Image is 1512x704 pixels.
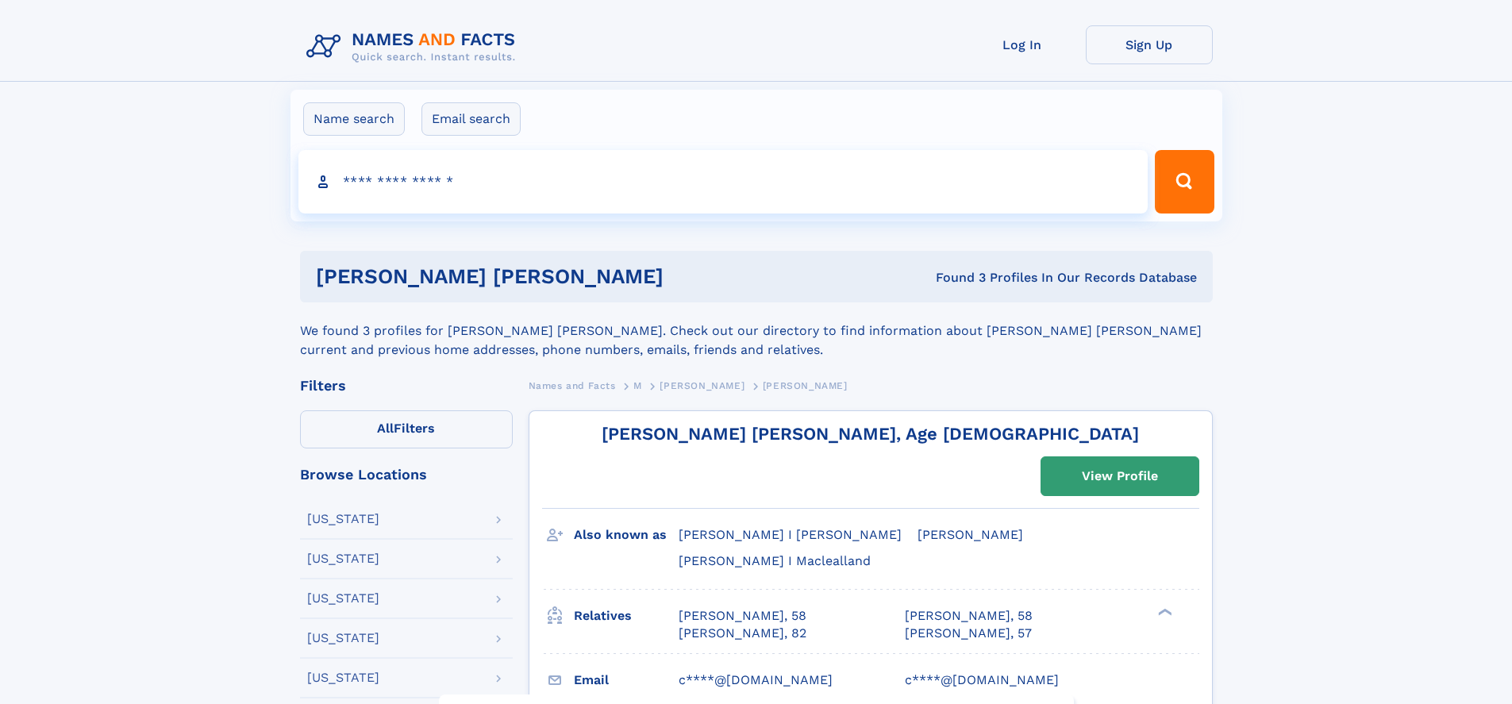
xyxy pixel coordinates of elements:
[574,602,679,629] h3: Relatives
[1041,457,1198,495] a: View Profile
[307,592,379,605] div: [US_STATE]
[633,380,642,391] span: M
[1082,458,1158,494] div: View Profile
[574,667,679,694] h3: Email
[377,421,394,436] span: All
[1086,25,1213,64] a: Sign Up
[905,625,1032,642] a: [PERSON_NAME], 57
[529,375,616,395] a: Names and Facts
[918,527,1023,542] span: [PERSON_NAME]
[316,267,800,287] h1: [PERSON_NAME] [PERSON_NAME]
[300,379,513,393] div: Filters
[300,467,513,482] div: Browse Locations
[905,607,1033,625] a: [PERSON_NAME], 58
[660,375,744,395] a: [PERSON_NAME]
[574,521,679,548] h3: Also known as
[307,552,379,565] div: [US_STATE]
[799,269,1197,287] div: Found 3 Profiles In Our Records Database
[300,25,529,68] img: Logo Names and Facts
[679,625,806,642] a: [PERSON_NAME], 82
[307,632,379,644] div: [US_STATE]
[763,380,848,391] span: [PERSON_NAME]
[300,302,1213,360] div: We found 3 profiles for [PERSON_NAME] [PERSON_NAME]. Check out our directory to find information ...
[602,424,1139,444] a: [PERSON_NAME] [PERSON_NAME], Age [DEMOGRAPHIC_DATA]
[307,513,379,525] div: [US_STATE]
[679,607,806,625] a: [PERSON_NAME], 58
[660,380,744,391] span: [PERSON_NAME]
[633,375,642,395] a: M
[679,553,871,568] span: [PERSON_NAME] I Maclealland
[300,410,513,448] label: Filters
[1154,606,1173,617] div: ❯
[679,527,902,542] span: [PERSON_NAME] I [PERSON_NAME]
[303,102,405,136] label: Name search
[421,102,521,136] label: Email search
[1155,150,1214,214] button: Search Button
[959,25,1086,64] a: Log In
[298,150,1148,214] input: search input
[307,671,379,684] div: [US_STATE]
